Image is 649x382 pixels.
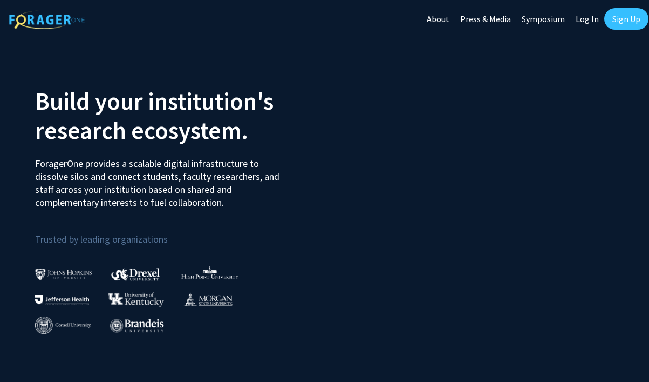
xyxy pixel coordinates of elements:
img: Thomas Jefferson University [35,295,89,305]
img: Johns Hopkins University [35,269,92,280]
img: Brandeis University [110,319,164,332]
img: Morgan State University [183,292,233,306]
h2: Build your institution's research ecosystem. [35,86,317,145]
a: Sign Up [604,8,648,30]
p: Trusted by leading organizations [35,218,317,247]
p: ForagerOne provides a scalable digital infrastructure to dissolve silos and connect students, fac... [35,149,283,209]
img: Drexel University [111,268,160,280]
img: ForagerOne Logo [9,10,85,29]
img: University of Kentucky [108,292,164,307]
img: High Point University [181,266,238,279]
img: Cornell University [35,317,91,334]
